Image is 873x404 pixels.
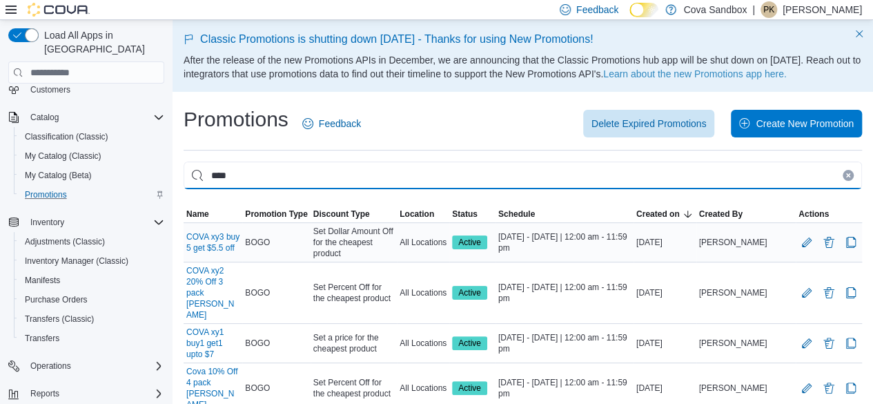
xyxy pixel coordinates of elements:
span: Transfers [25,333,59,344]
button: Transfers [14,329,170,348]
div: Set Dollar Amount Off for the cheapest product [311,223,397,262]
span: Classification (Classic) [19,128,164,145]
div: Prajkta Kusurkar [761,1,777,18]
span: All Locations [400,383,447,394]
button: Dismiss this callout [851,26,867,42]
p: Classic Promotions is shutting down [DATE] - Thanks for using New Promotions! [184,31,862,48]
button: Classification (Classic) [14,127,170,146]
button: Purchase Orders [14,290,170,309]
a: Purchase Orders [19,291,93,308]
a: My Catalog (Beta) [19,167,97,184]
a: Transfers (Classic) [19,311,99,327]
span: Name [186,209,209,220]
button: Name [184,206,242,222]
span: Purchase Orders [19,291,164,308]
div: [DATE] [634,380,696,396]
img: Cova [28,3,90,17]
span: Feedback [576,3,618,17]
span: Active [458,287,481,299]
button: Discount Type [311,206,397,222]
button: Inventory Manager (Classic) [14,251,170,271]
span: Inventory [25,214,164,231]
span: Purchase Orders [25,294,88,305]
button: Catalog [3,108,170,127]
span: Transfers (Classic) [25,314,94,325]
button: Clone Promotion [843,335,859,352]
button: Inventory [3,213,170,232]
span: Inventory [30,217,64,228]
a: Adjustments (Classic) [19,233,110,250]
span: My Catalog (Beta) [25,170,92,181]
button: Promotions [14,185,170,204]
span: Active [458,236,481,249]
span: Schedule [498,209,535,220]
span: Catalog [25,109,164,126]
button: Operations [25,358,77,374]
span: [DATE] - [DATE] | 12:00 am - 11:59 pm [498,231,631,253]
button: Clone Promotion [843,380,859,396]
span: Created on [636,209,680,220]
a: Learn about the new Promotions app here. [603,68,786,79]
span: [PERSON_NAME] [699,338,767,349]
span: All Locations [400,287,447,298]
span: Active [458,382,481,394]
div: Set Percent Off for the cheapest product [311,374,397,402]
button: Catalog [25,109,64,126]
span: My Catalog (Classic) [19,148,164,164]
span: Active [452,336,487,350]
button: Status [449,206,496,222]
span: My Catalog (Classic) [25,151,101,162]
span: Transfers [19,330,164,347]
span: All Locations [400,338,447,349]
span: Manifests [25,275,60,286]
button: Clone Promotion [843,234,859,251]
a: Classification (Classic) [19,128,114,145]
span: Delete Expired Promotions [591,117,707,131]
button: Inventory [25,214,70,231]
p: Cova Sandbox [683,1,747,18]
button: Schedule [496,206,634,222]
span: [PERSON_NAME] [699,287,767,298]
span: Inventory Manager (Classic) [25,256,128,267]
button: Reports [25,385,65,402]
button: Clone Promotion [843,285,859,301]
button: Delete Promotion [821,234,837,251]
span: Promotion Type [245,209,307,220]
span: Reports [25,385,164,402]
a: COVA xy3 buy 5 get $5.5 off [186,231,239,253]
div: [DATE] [634,335,696,352]
button: Edit Promotion [798,335,815,352]
span: Manifests [19,272,164,289]
span: Feedback [319,117,361,131]
span: Inventory Manager (Classic) [19,253,164,269]
input: Dark Mode [629,3,658,17]
div: [DATE] [634,234,696,251]
a: Promotions [19,186,72,203]
p: After the release of the new Promotions APIs in December, we are announcing that the Classic Prom... [184,53,862,81]
span: Adjustments (Classic) [25,236,105,247]
span: [DATE] - [DATE] | 12:00 am - 11:59 pm [498,377,631,399]
button: Promotion Type [242,206,310,222]
span: PK [763,1,774,18]
button: Transfers (Classic) [14,309,170,329]
p: [PERSON_NAME] [783,1,862,18]
span: Created By [699,209,743,220]
span: All Locations [400,237,447,248]
button: Clear input [843,170,854,181]
span: Load All Apps in [GEOGRAPHIC_DATA] [39,28,164,56]
p: | [752,1,755,18]
a: Feedback [297,110,366,137]
span: Status [452,209,478,220]
span: Actions [798,209,829,220]
button: Delete Promotion [821,335,837,352]
span: Active [452,381,487,395]
button: Manifests [14,271,170,290]
a: Customers [25,81,76,98]
div: [DATE] [634,285,696,301]
span: Active [452,235,487,249]
span: Operations [30,360,71,372]
button: Create New Promotion [731,110,862,137]
a: Transfers [19,330,65,347]
span: Active [458,337,481,349]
